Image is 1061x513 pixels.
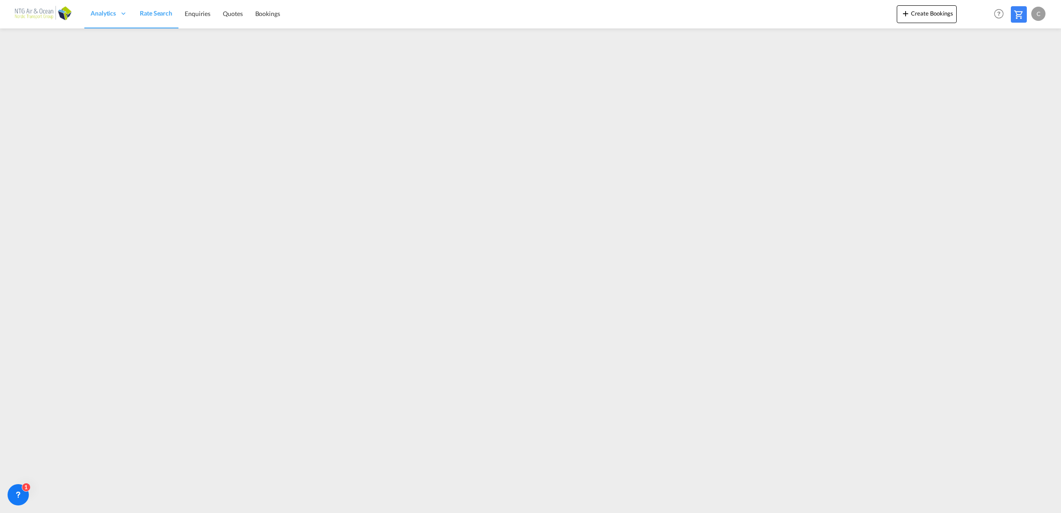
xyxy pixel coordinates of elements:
[185,10,210,17] span: Enquiries
[1031,7,1045,21] div: C
[223,10,242,17] span: Quotes
[900,8,911,19] md-icon: icon-plus 400-fg
[991,6,1011,22] div: Help
[13,4,73,24] img: b56e2f00b01711ecb5ec2b6763d4c6fb.png
[255,10,280,17] span: Bookings
[91,9,116,18] span: Analytics
[140,9,172,17] span: Rate Search
[991,6,1006,21] span: Help
[897,5,957,23] button: icon-plus 400-fgCreate Bookings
